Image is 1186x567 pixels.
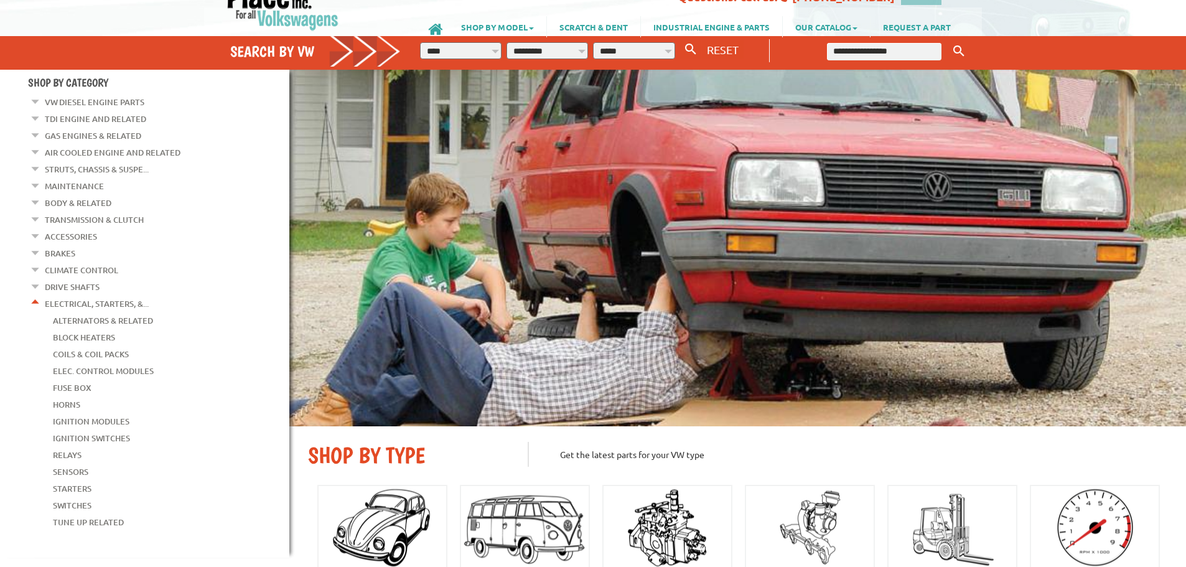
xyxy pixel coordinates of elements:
[28,76,289,89] h4: Shop By Category
[53,329,115,345] a: Block Heaters
[641,16,782,37] a: INDUSTRIAL ENGINE & PARTS
[53,346,129,362] a: Coils & Coil Packs
[528,442,1167,467] p: Get the latest parts for your VW type
[308,442,509,469] h2: SHOP BY TYPE
[45,212,144,228] a: Transmission & Clutch
[53,380,91,396] a: Fuse Box
[680,40,701,59] button: Search By VW...
[45,161,149,177] a: Struts, Chassis & Suspe...
[230,42,401,60] h4: Search by VW
[461,490,589,566] img: Bus
[53,447,82,463] a: Relays
[707,43,739,56] span: RESET
[45,245,75,261] a: Brakes
[53,430,130,446] a: Ignition Switches
[45,195,111,211] a: Body & Related
[45,178,104,194] a: Maintenance
[45,128,141,144] a: Gas Engines & Related
[702,40,744,59] button: RESET
[289,70,1186,426] img: First slide [900x500]
[53,514,124,530] a: Tune Up Related
[53,413,129,429] a: Ignition Modules
[53,363,154,379] a: Elec. Control Modules
[53,480,91,497] a: Starters
[45,296,149,312] a: Electrical, Starters, &...
[950,41,968,62] button: Keyword Search
[547,16,640,37] a: SCRATCH & DENT
[45,144,180,161] a: Air Cooled Engine and Related
[45,279,100,295] a: Drive Shafts
[45,228,97,245] a: Accessories
[45,111,146,127] a: TDI Engine and Related
[449,16,546,37] a: SHOP BY MODEL
[45,94,144,110] a: VW Diesel Engine Parts
[53,396,80,413] a: Horns
[783,16,870,37] a: OUR CATALOG
[53,312,153,329] a: Alternators & Related
[53,464,88,480] a: Sensors
[871,16,963,37] a: REQUEST A PART
[45,262,118,278] a: Climate Control
[53,497,91,513] a: Switches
